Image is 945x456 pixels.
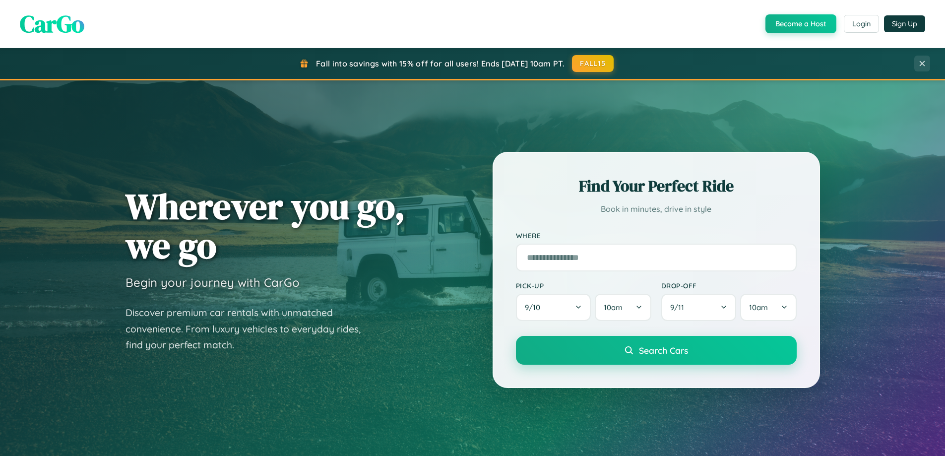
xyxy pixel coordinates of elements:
[516,336,797,365] button: Search Cars
[572,55,614,72] button: FALL15
[749,303,768,312] span: 10am
[595,294,651,321] button: 10am
[525,303,545,312] span: 9 / 10
[316,59,565,68] span: Fall into savings with 15% off for all users! Ends [DATE] 10am PT.
[884,15,925,32] button: Sign Up
[126,275,300,290] h3: Begin your journey with CarGo
[670,303,689,312] span: 9 / 11
[516,231,797,240] label: Where
[516,202,797,216] p: Book in minutes, drive in style
[844,15,879,33] button: Login
[516,175,797,197] h2: Find Your Perfect Ride
[661,281,797,290] label: Drop-off
[516,281,651,290] label: Pick-up
[740,294,796,321] button: 10am
[639,345,688,356] span: Search Cars
[20,7,84,40] span: CarGo
[516,294,591,321] button: 9/10
[126,187,405,265] h1: Wherever you go, we go
[765,14,836,33] button: Become a Host
[661,294,737,321] button: 9/11
[126,305,374,353] p: Discover premium car rentals with unmatched convenience. From luxury vehicles to everyday rides, ...
[604,303,623,312] span: 10am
